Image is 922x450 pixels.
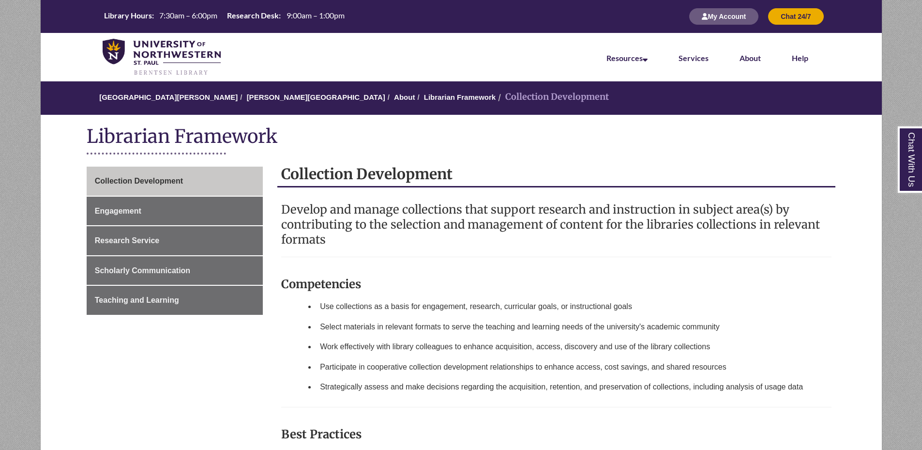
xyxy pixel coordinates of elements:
[95,207,141,215] span: Engagement
[768,8,823,25] button: Chat 24/7
[95,236,159,245] span: Research Service
[316,377,831,397] li: Strategically assess and make decisions regarding the acquisition, retention, and preservation of...
[95,177,183,185] span: Collection Development
[287,11,345,20] span: 9:00am – 1:00pm
[99,93,238,101] a: [GEOGRAPHIC_DATA][PERSON_NAME]
[768,12,823,20] a: Chat 24/7
[87,226,263,255] a: Research Service
[689,8,758,25] button: My Account
[159,11,217,20] span: 7:30am – 6:00pm
[87,124,836,150] h1: Librarian Framework
[87,256,263,285] a: Scholarly Communication
[247,93,385,101] a: [PERSON_NAME][GEOGRAPHIC_DATA]
[424,93,496,101] a: Librarian Framework
[316,317,831,337] li: Select materials in relevant formats to serve the teaching and learning needs of the university's...
[281,277,361,292] strong: Competencies
[394,93,415,101] a: About
[87,197,263,226] a: Engagement
[100,10,348,23] a: Hours Today
[496,90,609,104] li: Collection Development
[792,53,808,62] a: Help
[689,12,758,20] a: My Account
[679,53,709,62] a: Services
[87,286,263,315] a: Teaching and Learning
[281,427,362,442] strong: Best Practices
[316,296,831,317] li: Use collections as a basis for engagement, research, curricular goals, or instructional goals
[740,53,761,62] a: About
[316,357,831,377] li: Participate in cooperative collection development relationships to enhance access, cost savings, ...
[606,53,648,62] a: Resources
[95,266,190,275] span: Scholarly Communication
[281,202,831,247] h3: Develop and manage collections that support research and instruction in subject area(s) by contri...
[277,162,835,187] h2: Collection Development
[87,167,263,196] a: Collection Development
[87,167,263,315] div: Guide Page Menu
[100,10,348,22] table: Hours Today
[316,337,831,357] li: Work effectively with library colleagues to enhance acquisition, access, discovery and use of the...
[223,10,282,21] th: Research Desk:
[95,296,179,304] span: Teaching and Learning
[103,39,221,77] img: UNWSP Library Logo
[100,10,155,21] th: Library Hours:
